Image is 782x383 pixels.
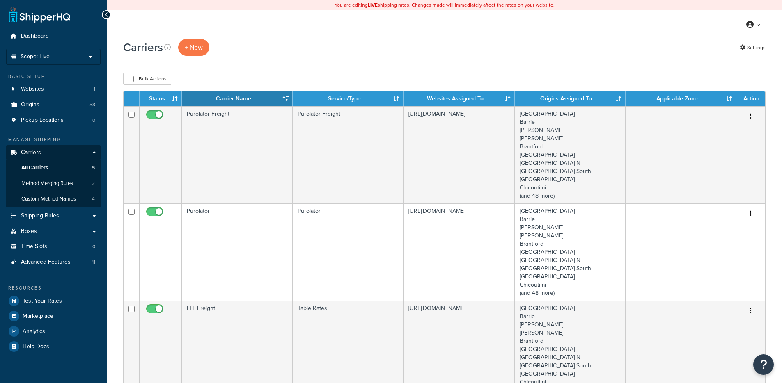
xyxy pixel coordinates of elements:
span: Custom Method Names [21,196,76,203]
th: Carrier Name: activate to sort column ascending [182,91,293,106]
span: Shipping Rules [21,212,59,219]
a: Websites 1 [6,82,101,97]
th: Websites Assigned To: activate to sort column ascending [404,91,514,106]
span: All Carriers [21,164,48,171]
span: 0 [92,243,95,250]
a: ShipperHQ Home [9,6,70,23]
span: Origins [21,101,39,108]
span: Test Your Rates [23,298,62,305]
a: Help Docs [6,339,101,354]
a: Settings [740,42,766,53]
td: [URL][DOMAIN_NAME] [404,106,514,203]
span: Marketplace [23,313,53,320]
span: Analytics [23,328,45,335]
li: Carriers [6,145,101,207]
a: Custom Method Names 4 [6,191,101,207]
th: Status: activate to sort column ascending [140,91,182,106]
button: Bulk Actions [123,73,171,85]
td: Purolator Freight [293,106,404,203]
span: Scope: Live [21,53,50,60]
td: [GEOGRAPHIC_DATA] Barrie [PERSON_NAME] [PERSON_NAME] Brantford [GEOGRAPHIC_DATA] [GEOGRAPHIC_DATA... [515,106,626,203]
a: Analytics [6,324,101,339]
span: Boxes [21,228,37,235]
span: Websites [21,86,44,93]
a: Shipping Rules [6,208,101,223]
td: Purolator Freight [182,106,293,203]
span: Time Slots [21,243,47,250]
a: Test Your Rates [6,294,101,308]
span: Dashboard [21,33,49,40]
button: + New [178,39,209,56]
div: Resources [6,285,101,292]
li: All Carriers [6,160,101,176]
li: Custom Method Names [6,191,101,207]
th: Origins Assigned To: activate to sort column ascending [515,91,626,106]
th: Applicable Zone: activate to sort column ascending [626,91,736,106]
span: 4 [92,196,95,203]
a: Dashboard [6,29,101,44]
a: Pickup Locations 0 [6,113,101,128]
td: [GEOGRAPHIC_DATA] Barrie [PERSON_NAME] [PERSON_NAME] Brantford [GEOGRAPHIC_DATA] [GEOGRAPHIC_DATA... [515,203,626,301]
span: 5 [92,164,95,171]
th: Action [736,91,765,106]
td: [URL][DOMAIN_NAME] [404,203,514,301]
a: Origins 58 [6,97,101,112]
li: Time Slots [6,239,101,254]
span: Pickup Locations [21,117,64,124]
a: Marketplace [6,309,101,324]
li: Websites [6,82,101,97]
th: Service/Type: activate to sort column ascending [293,91,404,106]
span: Method Merging Rules [21,180,73,187]
span: 58 [89,101,95,108]
span: Carriers [21,149,41,156]
a: Carriers [6,145,101,160]
span: Advanced Features [21,259,71,266]
div: Basic Setup [6,73,101,80]
button: Open Resource Center [753,354,774,375]
a: Time Slots 0 [6,239,101,254]
a: All Carriers 5 [6,160,101,176]
li: Pickup Locations [6,113,101,128]
span: 2 [92,180,95,187]
li: Method Merging Rules [6,176,101,191]
b: LIVE [368,1,378,9]
div: Manage Shipping [6,136,101,143]
span: 11 [92,259,95,266]
span: Help Docs [23,343,49,350]
li: Origins [6,97,101,112]
span: 1 [94,86,95,93]
a: Advanced Features 11 [6,255,101,270]
h1: Carriers [123,39,163,55]
li: Advanced Features [6,255,101,270]
a: Method Merging Rules 2 [6,176,101,191]
td: Purolator [293,203,404,301]
td: Purolator [182,203,293,301]
a: Boxes [6,224,101,239]
span: 0 [92,117,95,124]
